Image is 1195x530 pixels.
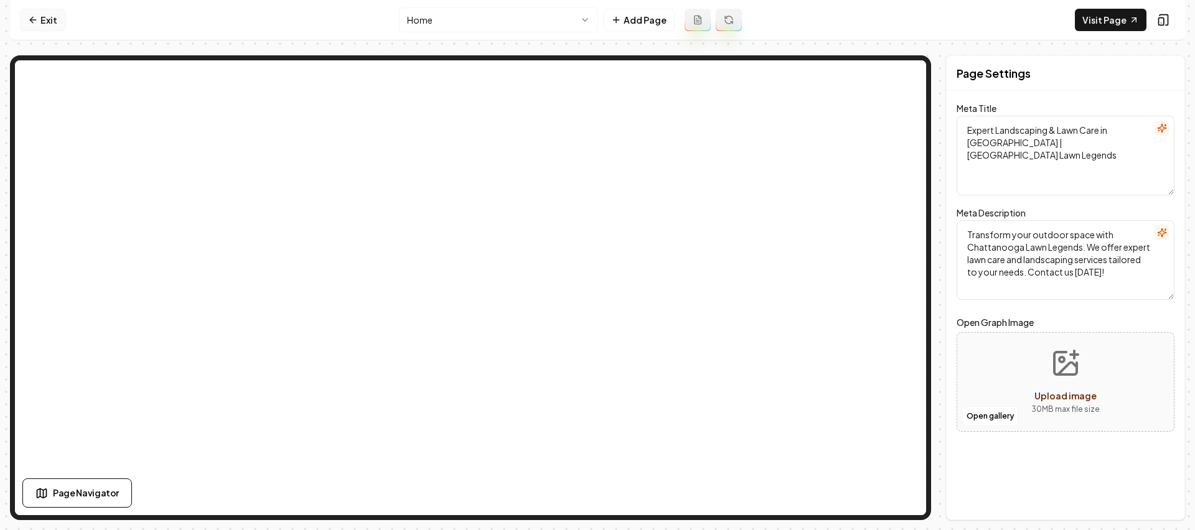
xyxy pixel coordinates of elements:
span: Upload image [1034,390,1097,401]
p: 30 MB max file size [1031,403,1100,416]
label: Open Graph Image [957,315,1174,330]
label: Meta Title [957,103,996,114]
button: Page Navigator [22,478,132,508]
a: Visit Page [1075,9,1146,31]
button: Add admin page prompt [685,9,711,31]
button: Add Page [603,9,675,31]
a: Exit [20,9,65,31]
button: Regenerate page [716,9,742,31]
span: Page Navigator [53,486,119,500]
button: Upload image [1021,338,1110,425]
h2: Page Settings [957,65,1031,82]
label: Meta Description [957,207,1026,218]
button: Open gallery [962,406,1018,426]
